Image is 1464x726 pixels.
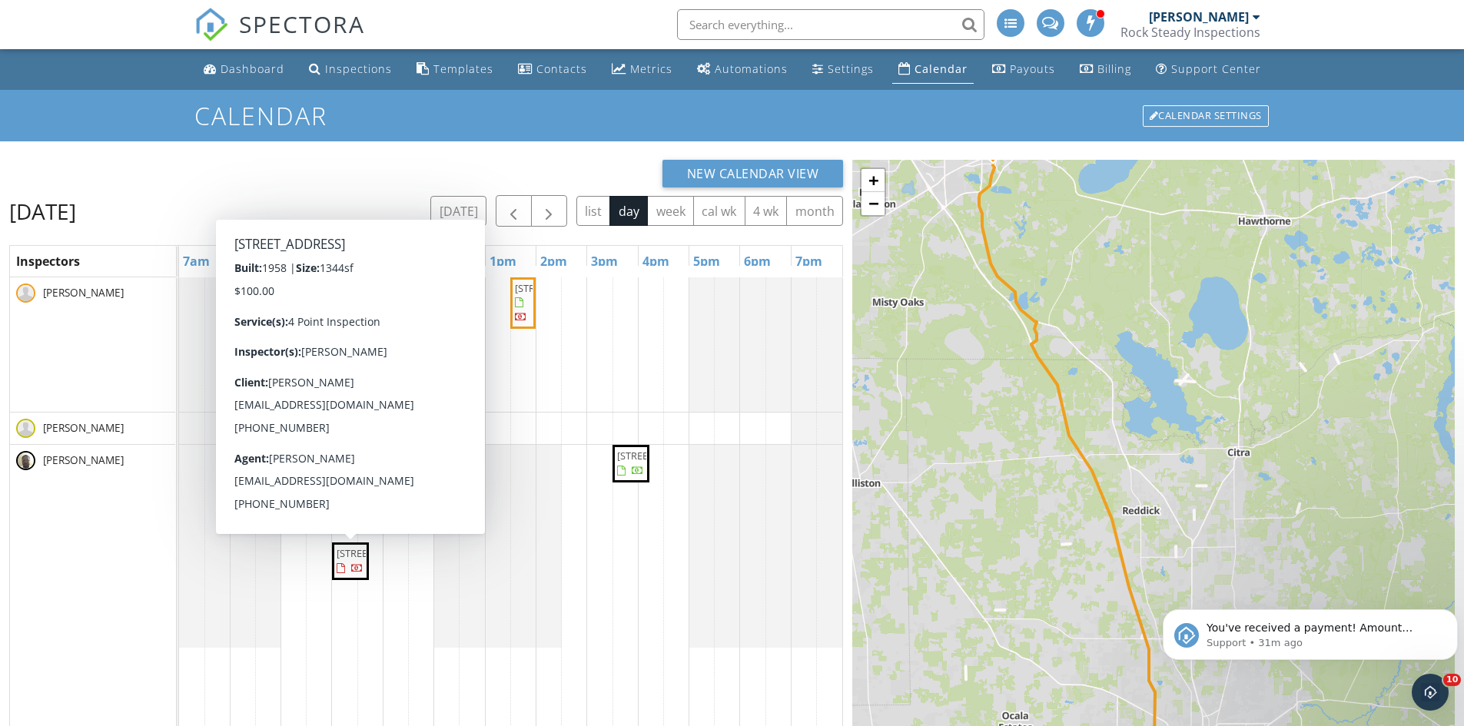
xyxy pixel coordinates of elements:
[325,61,392,76] div: Inspections
[828,61,874,76] div: Settings
[286,449,372,462] span: [STREET_ADDRESS]
[281,249,316,273] a: 9am
[693,196,745,226] button: cal wk
[486,249,520,273] a: 1pm
[194,102,1270,129] h1: Calendar
[179,249,214,273] a: 7am
[221,61,284,76] div: Dashboard
[1074,55,1137,84] a: Billing
[16,451,35,470] img: img_0518.jpeg
[677,9,984,40] input: Search everything...
[1412,674,1449,711] iframe: Intercom live chat
[745,196,788,226] button: 4 wk
[231,249,265,273] a: 8am
[332,249,373,273] a: 10am
[786,196,843,226] button: month
[16,283,35,303] img: default-user-f0147aede5fd5fa78ca7ade42f37bd4542148d508eef1c3d3ea960f66861d68b.jpg
[194,8,228,41] img: The Best Home Inspection Software - Spectora
[9,196,76,227] h2: [DATE]
[433,61,493,76] div: Templates
[792,249,826,273] a: 7pm
[383,249,425,273] a: 11am
[1120,25,1260,40] div: Rock Steady Inspections
[531,195,567,227] button: Next day
[647,196,694,226] button: week
[740,249,775,273] a: 6pm
[606,55,679,84] a: Metrics
[806,55,880,84] a: Settings
[689,249,724,273] a: 5pm
[337,546,423,560] span: [STREET_ADDRESS]
[40,285,127,300] span: [PERSON_NAME]
[430,196,486,226] button: [DATE]
[40,420,127,436] span: [PERSON_NAME]
[1010,61,1055,76] div: Payouts
[410,55,500,84] a: Templates
[587,249,622,273] a: 3pm
[337,449,423,477] span: [STREET_ADDRESS][PERSON_NAME]
[536,61,587,76] div: Contacts
[715,61,788,76] div: Automations
[234,281,320,310] span: [STREET_ADDRESS][PERSON_NAME]
[496,195,532,227] button: Previous day
[239,8,365,40] span: SPECTORA
[861,192,885,215] a: Zoom out
[617,449,703,462] span: [STREET_ADDRESS]
[986,55,1061,84] a: Payouts
[1141,104,1270,128] a: Calendar Settings
[40,453,127,468] span: [PERSON_NAME]
[16,419,35,438] img: default-user-f0147aede5fd5fa78ca7ade42f37bd4542148d508eef1c3d3ea960f66861d68b.jpg
[915,61,968,76] div: Calendar
[50,45,281,210] span: You've received a payment! Amount $450.00 Fee $3.99 Net $446.01 Transaction # pi_3SCkqiK7snlDGpRF...
[1143,105,1269,127] div: Calendar Settings
[1150,55,1267,84] a: Support Center
[1443,674,1461,686] span: 10
[861,169,885,192] a: Zoom in
[630,61,672,76] div: Metrics
[16,253,80,270] span: Inspectors
[609,196,648,226] button: day
[50,59,282,73] p: Message from Support, sent 31m ago
[1171,61,1261,76] div: Support Center
[576,196,611,226] button: list
[1097,61,1131,76] div: Billing
[662,160,844,187] button: New Calendar View
[639,249,673,273] a: 4pm
[194,21,365,53] a: SPECTORA
[303,55,398,84] a: Inspections
[434,249,476,273] a: 12pm
[512,55,593,84] a: Contacts
[198,55,290,84] a: Dashboard
[1157,577,1464,685] iframe: Intercom notifications message
[1149,9,1249,25] div: [PERSON_NAME]
[691,55,794,84] a: Automations (Basic)
[515,281,601,295] span: [STREET_ADDRESS]
[892,55,974,84] a: Calendar
[536,249,571,273] a: 2pm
